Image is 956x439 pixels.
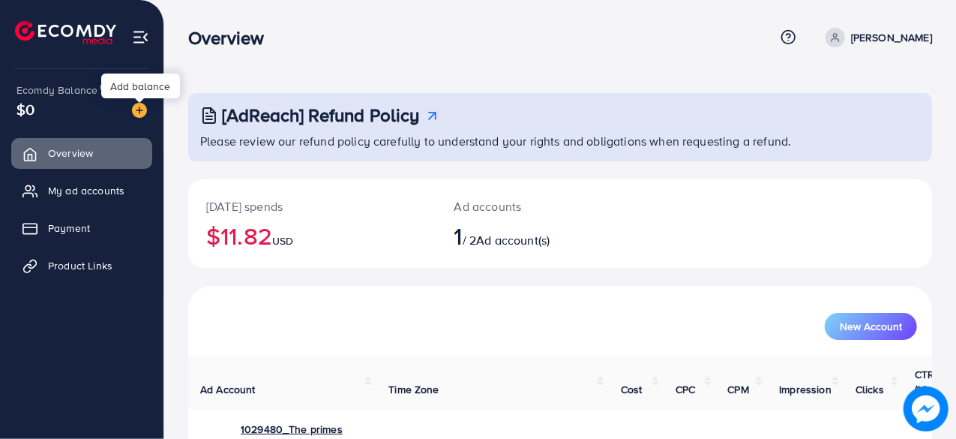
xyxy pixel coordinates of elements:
[48,221,90,236] span: Payment
[16,98,34,120] span: $0
[11,176,152,206] a: My ad accounts
[16,83,97,98] span: Ecomdy Balance
[200,382,256,397] span: Ad Account
[48,258,112,273] span: Product Links
[101,74,180,98] div: Add balance
[476,232,550,248] span: Ad account(s)
[621,382,643,397] span: Cost
[454,221,604,250] h2: / 2
[388,382,439,397] span: Time Zone
[272,233,293,248] span: USD
[222,104,420,126] h3: [AdReach] Refund Policy
[915,367,934,397] span: CTR (%)
[48,146,93,161] span: Overview
[206,221,418,250] h2: $11.82
[904,386,949,431] img: image
[200,132,923,150] p: Please review our refund policy carefully to understand your rights and obligations when requesti...
[15,21,116,44] img: logo
[728,382,749,397] span: CPM
[676,382,695,397] span: CPC
[454,218,463,253] span: 1
[820,28,932,47] a: [PERSON_NAME]
[840,321,902,332] span: New Account
[11,251,152,281] a: Product Links
[779,382,832,397] span: Impression
[188,27,276,49] h3: Overview
[11,213,152,243] a: Payment
[132,103,147,118] img: image
[851,29,932,47] p: [PERSON_NAME]
[206,197,418,215] p: [DATE] spends
[856,382,884,397] span: Clicks
[454,197,604,215] p: Ad accounts
[825,313,917,340] button: New Account
[11,138,152,168] a: Overview
[48,183,124,198] span: My ad accounts
[132,29,149,46] img: menu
